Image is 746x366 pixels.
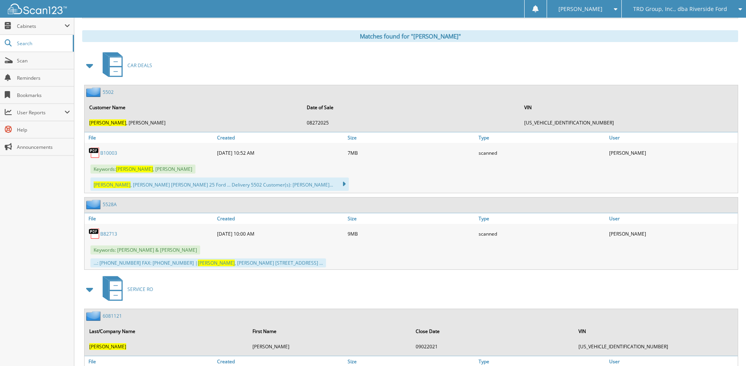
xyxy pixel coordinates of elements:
[477,132,607,143] a: Type
[215,226,346,242] div: [DATE] 10:00 AM
[17,40,69,47] span: Search
[633,7,727,11] span: TRD Group, Inc., dba Riverside Ford
[17,23,64,29] span: Cabinets
[412,340,574,353] td: 09022021
[17,92,70,99] span: Bookmarks
[103,313,122,319] a: 6081121
[90,165,195,174] span: Keywords: , [PERSON_NAME]
[85,132,215,143] a: File
[575,340,737,353] td: [US_VEHICLE_IDENTIFICATION_NUMBER]
[103,201,117,208] a: 5528A
[607,145,738,161] div: [PERSON_NAME]
[86,87,103,97] img: folder2.png
[98,50,152,81] a: CAR DEALS
[575,323,737,339] th: VIN
[520,99,737,115] th: VIN
[215,145,346,161] div: [DATE] 10:52 AM
[85,99,302,115] th: Customer Name
[90,178,349,191] div: , [PERSON_NAME] [PERSON_NAME] 25 Ford ... Delivery 5502 Customer(s): [PERSON_NAME]...
[103,89,114,95] a: 5502
[98,274,153,305] a: SERVICE RO
[477,226,607,242] div: scanned
[85,116,302,129] td: , [PERSON_NAME]
[127,286,153,293] span: SERVICE RO
[127,62,152,69] span: CAR DEALS
[90,245,200,254] span: Keywords: [PERSON_NAME] & [PERSON_NAME]
[82,30,738,42] div: Matches found for "[PERSON_NAME]"
[17,75,70,81] span: Reminders
[86,311,103,321] img: folder2.png
[249,323,411,339] th: First Name
[116,166,153,172] span: [PERSON_NAME]
[477,145,607,161] div: scanned
[303,99,519,115] th: Date of Sale
[17,57,70,64] span: Scan
[303,116,519,129] td: 08272025
[607,213,738,224] a: User
[94,181,131,188] span: [PERSON_NAME]
[88,228,100,240] img: PDF.png
[558,7,602,11] span: [PERSON_NAME]
[17,109,64,116] span: User Reports
[707,328,746,366] iframe: Chat Widget
[88,147,100,159] img: PDF.png
[85,213,215,224] a: File
[412,323,574,339] th: Close Date
[607,132,738,143] a: User
[86,199,103,209] img: folder2.png
[215,213,346,224] a: Created
[520,116,737,129] td: [US_VEHICLE_IDENTIFICATION_NUMBER]
[249,340,411,353] td: [PERSON_NAME]
[100,231,117,237] a: B82713
[477,213,607,224] a: Type
[215,132,346,143] a: Created
[607,226,738,242] div: [PERSON_NAME]
[346,145,476,161] div: 7MB
[8,4,67,14] img: scan123-logo-white.svg
[89,119,126,126] span: [PERSON_NAME]
[100,150,117,156] a: B10003
[17,126,70,133] span: Help
[89,343,126,350] span: [PERSON_NAME]
[17,144,70,150] span: Announcements
[346,226,476,242] div: 9MB
[346,213,476,224] a: Size
[85,323,248,339] th: Last/Company Name
[346,132,476,143] a: Size
[198,260,235,266] span: [PERSON_NAME]
[90,258,326,267] div: ...: [PHONE_NUMBER] FAX: [PHONE_NUMBER] | , [PERSON_NAME] [STREET_ADDRESS] ...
